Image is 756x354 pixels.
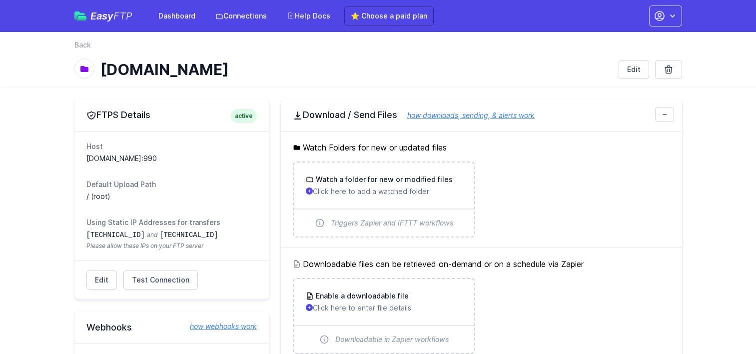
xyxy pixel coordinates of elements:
span: and [147,231,157,238]
p: Click here to add a watched folder [306,186,462,196]
a: Watch a folder for new or modified files Click here to add a watched folder Triggers Zapier and I... [294,162,474,236]
span: active [231,109,257,123]
a: how downloads, sending, & alerts work [397,111,535,119]
a: Edit [619,60,649,79]
span: Triggers Zapier and IFTTT workflows [331,218,454,228]
h2: Download / Send Files [293,109,670,121]
a: Connections [209,7,273,25]
span: Test Connection [132,275,189,285]
h5: Watch Folders for new or updated files [293,141,670,153]
a: Edit [86,270,117,289]
dd: / (root) [86,191,257,201]
span: FTP [113,10,132,22]
a: Dashboard [152,7,201,25]
h3: Watch a folder for new or modified files [314,174,453,184]
dt: Default Upload Path [86,179,257,189]
h5: Downloadable files can be retrieved on-demand or on a schedule via Zapier [293,258,670,270]
a: Help Docs [281,7,336,25]
code: [TECHNICAL_ID] [86,231,145,239]
code: [TECHNICAL_ID] [159,231,218,239]
dt: Host [86,141,257,151]
a: ⭐ Choose a paid plan [344,6,434,25]
h1: [DOMAIN_NAME] [100,60,611,78]
h2: FTPS Details [86,109,257,121]
h3: Enable a downloadable file [314,291,409,301]
p: Click here to enter file details [306,303,462,313]
span: Please allow these IPs on your FTP server [86,242,257,250]
dd: [DOMAIN_NAME]:990 [86,153,257,163]
a: Enable a downloadable file Click here to enter file details Downloadable in Zapier workflows [294,279,474,353]
a: how webhooks work [180,321,257,331]
nav: Breadcrumb [74,40,682,56]
dt: Using Static IP Addresses for transfers [86,217,257,227]
h2: Webhooks [86,321,257,333]
a: Test Connection [123,270,198,289]
span: Easy [90,11,132,21]
a: Back [74,40,91,50]
a: EasyFTP [74,11,132,21]
span: Downloadable in Zapier workflows [335,334,449,344]
img: easyftp_logo.png [74,11,86,20]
